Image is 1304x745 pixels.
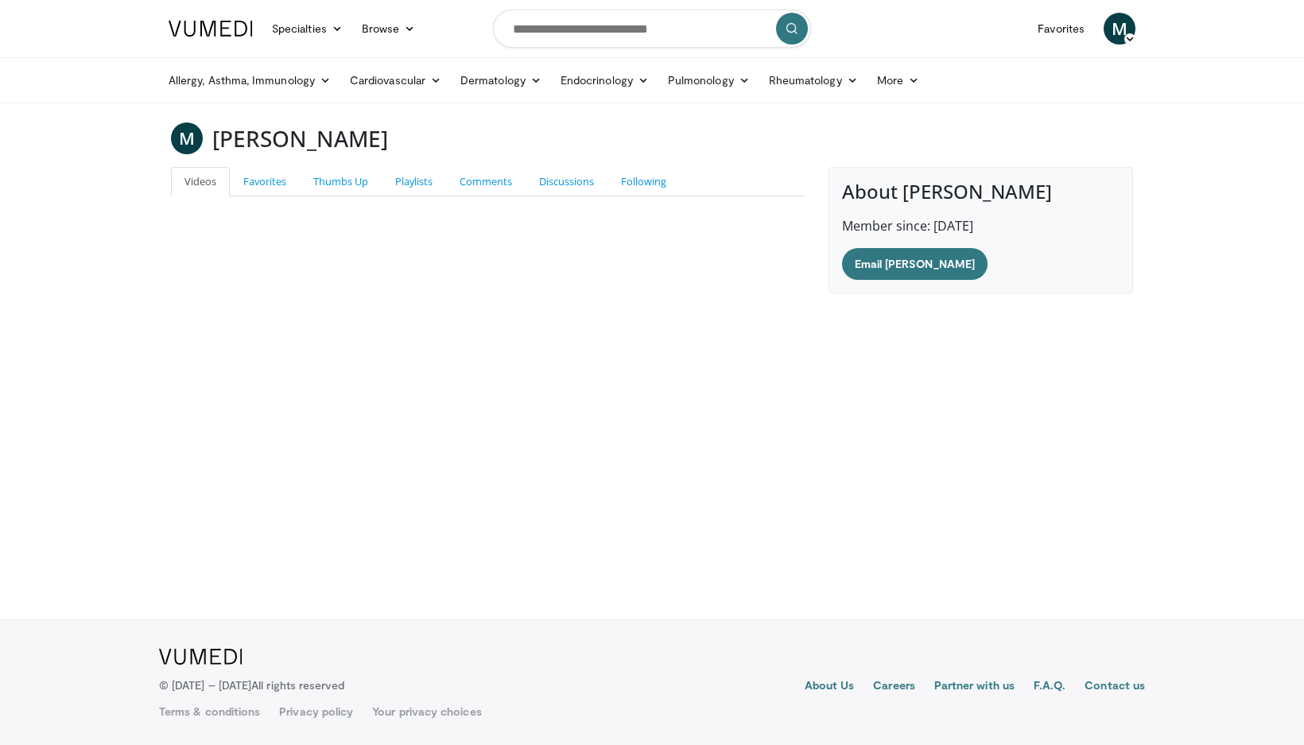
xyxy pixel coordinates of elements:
a: Your privacy choices [372,704,481,720]
a: Favorites [1028,13,1094,45]
a: F.A.Q. [1034,677,1065,696]
a: Thumbs Up [300,167,382,196]
a: M [171,122,203,154]
a: Contact us [1085,677,1145,696]
a: Comments [446,167,526,196]
a: Partner with us [934,677,1015,696]
a: Allergy, Asthma, Immunology [159,64,340,96]
img: VuMedi Logo [169,21,253,37]
a: Careers [873,677,915,696]
a: Favorites [230,167,300,196]
a: Videos [171,167,230,196]
a: Privacy policy [279,704,353,720]
a: M [1104,13,1135,45]
h3: [PERSON_NAME] [212,122,388,154]
a: More [867,64,929,96]
a: Specialties [262,13,352,45]
a: Browse [352,13,425,45]
span: All rights reserved [251,678,344,692]
a: Following [607,167,680,196]
a: Discussions [526,167,607,196]
a: About Us [805,677,855,696]
a: Endocrinology [551,64,658,96]
a: Dermatology [451,64,551,96]
h4: About [PERSON_NAME] [842,180,1120,204]
a: Rheumatology [759,64,867,96]
a: Pulmonology [658,64,759,96]
a: Terms & conditions [159,704,260,720]
a: Playlists [382,167,446,196]
p: © [DATE] – [DATE] [159,677,345,693]
a: Email [PERSON_NAME] [842,248,988,280]
a: Cardiovascular [340,64,451,96]
img: VuMedi Logo [159,649,243,665]
p: Member since: [DATE] [842,216,1120,235]
input: Search topics, interventions [493,10,811,48]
